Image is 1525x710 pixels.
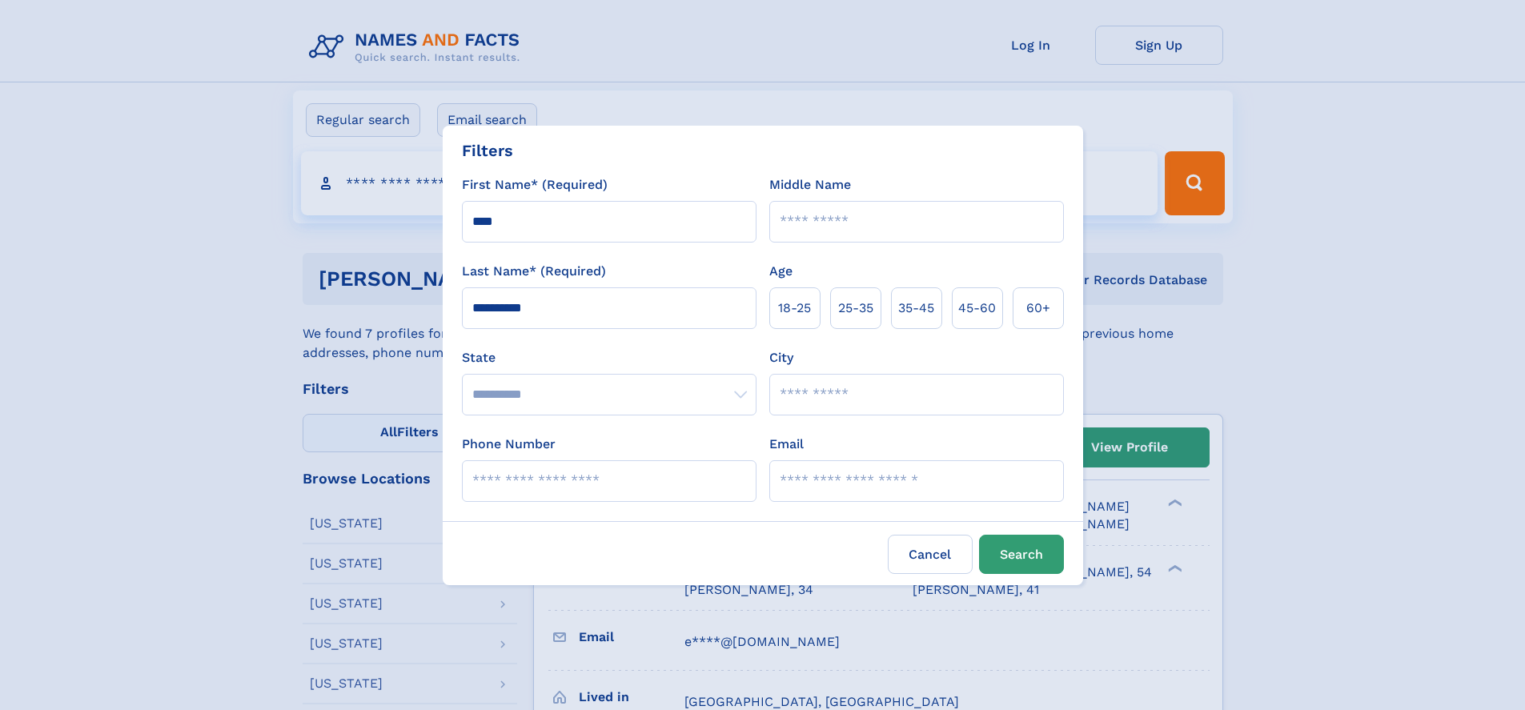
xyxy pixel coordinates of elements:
[462,262,606,281] label: Last Name* (Required)
[462,138,513,162] div: Filters
[888,535,973,574] label: Cancel
[769,435,804,454] label: Email
[769,348,793,367] label: City
[769,262,793,281] label: Age
[979,535,1064,574] button: Search
[769,175,851,195] label: Middle Name
[778,299,811,318] span: 18‑25
[898,299,934,318] span: 35‑45
[1026,299,1050,318] span: 60+
[462,348,756,367] label: State
[958,299,996,318] span: 45‑60
[838,299,873,318] span: 25‑35
[462,435,556,454] label: Phone Number
[462,175,608,195] label: First Name* (Required)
